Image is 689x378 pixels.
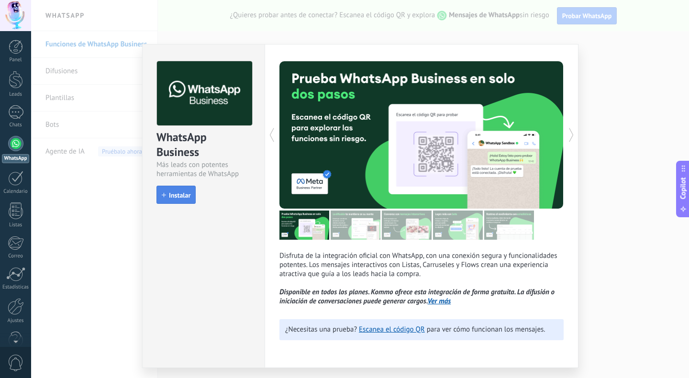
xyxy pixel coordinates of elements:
[427,325,545,334] span: para ver cómo funcionan los mensajes.
[678,178,688,200] span: Copilot
[2,91,30,98] div: Leads
[2,189,30,195] div: Calendario
[2,122,30,128] div: Chats
[156,186,196,204] button: Instalar
[279,251,564,306] p: Disfruta de la integración oficial con WhatsApp, con una conexión segura y funcionalidades potent...
[331,211,380,240] img: tour_image_cc27419dad425b0ae96c2716632553fa.png
[2,284,30,290] div: Estadísticas
[433,211,483,240] img: tour_image_62c9952fc9cf984da8d1d2aa2c453724.png
[359,325,425,334] a: Escanea el código QR
[279,211,329,240] img: tour_image_7a4924cebc22ed9e3259523e50fe4fd6.png
[2,222,30,228] div: Listas
[156,160,251,178] div: Más leads con potentes herramientas de WhatsApp
[2,253,30,259] div: Correo
[484,211,534,240] img: tour_image_cc377002d0016b7ebaeb4dbe65cb2175.png
[428,297,451,306] a: Ver más
[279,288,555,306] i: Disponible en todos los planes. Kommo ofrece esta integración de forma gratuita. La difusión o in...
[285,325,357,334] span: ¿Necesitas una prueba?
[2,57,30,63] div: Panel
[169,192,190,199] span: Instalar
[382,211,432,240] img: tour_image_1009fe39f4f058b759f0df5a2b7f6f06.png
[2,318,30,324] div: Ajustes
[156,130,251,160] div: WhatsApp Business
[2,154,29,163] div: WhatsApp
[157,61,252,126] img: logo_main.png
